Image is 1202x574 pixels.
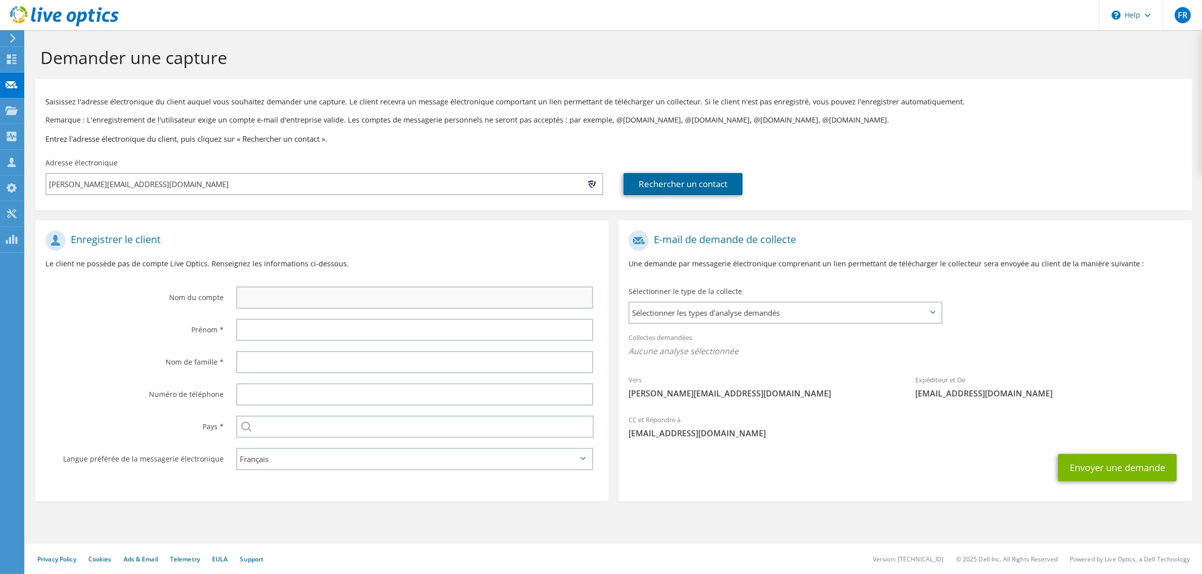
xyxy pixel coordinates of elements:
a: Rechercher un contact [623,173,743,195]
span: [PERSON_NAME][EMAIL_ADDRESS][DOMAIN_NAME] [629,388,895,399]
span: [EMAIL_ADDRESS][DOMAIN_NAME] [629,428,1181,439]
button: Envoyer une demande [1058,454,1177,481]
p: Saisissez l'adresse électronique du client auquel vous souhaitez demander une capture. Le client ... [45,96,1182,107]
label: Langue préférée de la messagerie électronique [45,448,224,464]
p: Le client ne possède pas de compte Live Optics. Renseignez les informations ci-dessous. [45,258,598,269]
label: Prénom * [45,319,224,335]
li: © 2025 Dell Inc. All Rights Reserved [956,555,1058,563]
a: Telemetry [170,555,200,563]
span: Aucune analyse sélectionnée [629,346,1181,357]
li: Powered by Live Optics, a Dell Technology [1070,555,1190,563]
a: Support [240,555,264,563]
p: Une demande par messagerie électronique comprenant un lien permettant de télécharger le collecteu... [629,258,1181,269]
label: Nom du compte [45,286,224,303]
a: EULA [212,555,228,563]
span: Sélectionner les types d'analyse demandés [630,303,940,323]
div: CC et Répondre à [618,409,1191,444]
li: Version: [TECHNICAL_ID] [873,555,944,563]
svg: \n [1112,11,1121,20]
h1: Enregistrer le client [45,231,593,251]
label: Nom de famille * [45,351,224,367]
label: Numéro de téléphone [45,383,224,399]
div: Collectes demandées [618,327,1191,364]
p: Remarque : L'enregistrement de l'utilisateur exige un compte e-mail d'entreprise valide. Les comp... [45,114,1182,126]
a: Ads & Email [124,555,158,563]
div: Expéditeur et De [905,369,1192,404]
h1: Demander une capture [40,47,1182,68]
label: Adresse électronique [45,158,118,168]
a: Privacy Policy [37,555,76,563]
h3: Entrez l'adresse électronique du client, puis cliquez sur « Rechercher un contact ». [45,133,1182,144]
span: FR [1175,7,1191,23]
span: [EMAIL_ADDRESS][DOMAIN_NAME] [915,388,1182,399]
h1: E-mail de demande de collecte [629,231,1176,251]
label: Pays * [45,416,224,432]
label: Sélectionner le type de la collecte [629,286,742,297]
div: Vers [618,369,905,404]
a: Cookies [88,555,112,563]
